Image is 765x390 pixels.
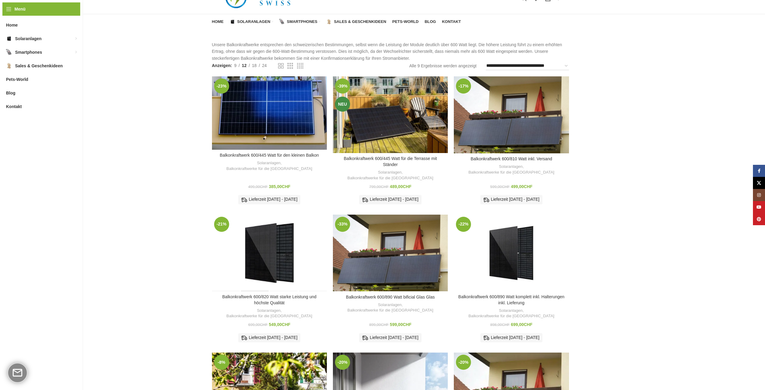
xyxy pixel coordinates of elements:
a: 12 [240,62,249,69]
bdi: 599,00 [390,322,412,327]
a: Balkonkraftwerk 600/445 Watt für die Terrasse mit Ständer [333,76,448,153]
img: Sales & Geschenkideen [6,63,12,69]
div: Hauptnavigation [209,16,464,28]
span: 24 [262,63,267,68]
span: -21% [214,217,229,232]
span: 18 [252,63,257,68]
a: 9 [232,62,239,69]
span: CHF [502,323,510,327]
p: Alle 9 Ergebnisse werden angezeigt [409,62,476,69]
span: Anzeigen [212,62,232,69]
a: Pinterest Social Link [753,213,765,225]
span: Pets-World [6,74,28,85]
a: Balkonkraftwerk 600/810 Watt inkl. Versand [471,156,552,161]
bdi: 499,00 [511,184,533,189]
a: Balkonkraftwerke für die [GEOGRAPHIC_DATA] [226,166,312,172]
span: CHF [502,185,510,189]
span: Neu [335,97,350,112]
img: Smartphones [279,19,285,24]
a: Balkonkraftwerk 600/810 Watt inkl. Versand [454,76,569,153]
div: , [336,302,445,313]
bdi: 799,00 [369,185,389,189]
a: Balkonkraftwerk 600/890 Watt komplett inkl. Halterungen inkl. Lieferung [454,215,569,291]
a: Rasteransicht 4 [297,62,303,70]
a: Solaranlagen [257,308,280,314]
span: Smartphones [15,47,42,58]
span: -22% [456,217,471,232]
a: Balkonkraftwerk 600/820 Watt starke Leistung und höchste Qualität [212,215,327,291]
a: Home [212,16,224,28]
div: Lieferzeit [DATE] - [DATE] [238,333,300,342]
span: -17% [456,78,471,94]
span: Menü [14,6,26,12]
a: Balkonkraftwerke für die [GEOGRAPHIC_DATA] [347,308,433,313]
a: 18 [250,62,259,69]
div: Lieferzeit [DATE] - [DATE] [480,195,542,204]
span: -23% [214,78,229,94]
a: Balkonkraftwerk 600/890 Watt bificial Glas Glas [333,215,448,292]
img: Solaranlagen [230,19,235,24]
div: , [336,170,445,181]
div: Lieferzeit [DATE] - [DATE] [480,333,542,342]
img: Solaranlagen [6,36,12,42]
span: Solaranlagen [15,33,42,44]
a: Balkonkraftwerk 600/445 Watt für den kleinen Balkon [220,153,319,158]
a: Solaranlagen [378,302,401,308]
div: Lieferzeit [DATE] - [DATE] [238,195,300,204]
span: Smartphones [287,19,317,24]
bdi: 385,00 [269,184,291,189]
a: Balkonkraftwerke für die [GEOGRAPHIC_DATA] [468,170,554,175]
bdi: 489,00 [390,184,412,189]
a: Blog [425,16,436,28]
span: Kontakt [442,19,461,24]
a: Solaranlagen [499,308,523,314]
span: CHF [282,184,290,189]
span: CHF [524,322,533,327]
a: Balkonkraftwerk 600/890 Watt komplett inkl. Halterungen inkl. Lieferung [458,294,564,305]
span: CHF [381,323,389,327]
span: CHF [403,322,412,327]
bdi: 699,00 [248,323,267,327]
span: 12 [242,63,247,68]
span: Pets-World [392,19,419,24]
div: Lieferzeit [DATE] - [DATE] [359,195,421,204]
bdi: 898,00 [490,323,510,327]
a: Balkonkraftwerk 600/445 Watt für den kleinen Balkon [212,76,327,150]
span: 9 [234,63,236,68]
p: Unsere Balkonkraftwerke entsprechen den schweizerischen Bestimmungen, selbst wenn die Leistung de... [212,41,571,62]
a: Balkonkraftwerke für die [GEOGRAPHIC_DATA] [226,313,312,319]
span: CHF [260,185,268,189]
a: Instagram Social Link [753,189,765,201]
a: Rasteransicht 3 [287,62,293,70]
span: -33% [335,217,350,232]
bdi: 499,00 [248,185,267,189]
span: Blog [6,88,15,98]
span: -20% [456,355,471,370]
a: Solaranlagen [257,160,280,166]
span: Home [212,19,224,24]
span: CHF [282,322,290,327]
a: YouTube Social Link [753,201,765,213]
span: Sales & Geschenkideen [15,60,63,71]
a: Sales & Geschenkideen [326,16,386,28]
select: Shop-Reihenfolge [486,62,569,70]
span: CHF [524,184,533,189]
span: Blog [425,19,436,24]
a: Balkonkraftwerk 600/890 Watt bificial Glas Glas [346,295,435,299]
a: Facebook Social Link [753,165,765,177]
span: Kontakt [6,101,22,112]
a: Solaranlagen [378,170,401,175]
a: Rasteransicht 2 [278,62,284,70]
a: Balkonkraftwerke für die [GEOGRAPHIC_DATA] [468,313,554,319]
a: Smartphones [279,16,320,28]
div: , [457,308,566,319]
a: X Social Link [753,177,765,189]
div: , [215,308,324,319]
img: Sales & Geschenkideen [326,19,332,24]
a: 24 [260,62,269,69]
bdi: 549,00 [269,322,291,327]
a: Pets-World [392,16,419,28]
span: CHF [381,185,389,189]
div: , [457,164,566,175]
span: Sales & Geschenkideen [334,19,386,24]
